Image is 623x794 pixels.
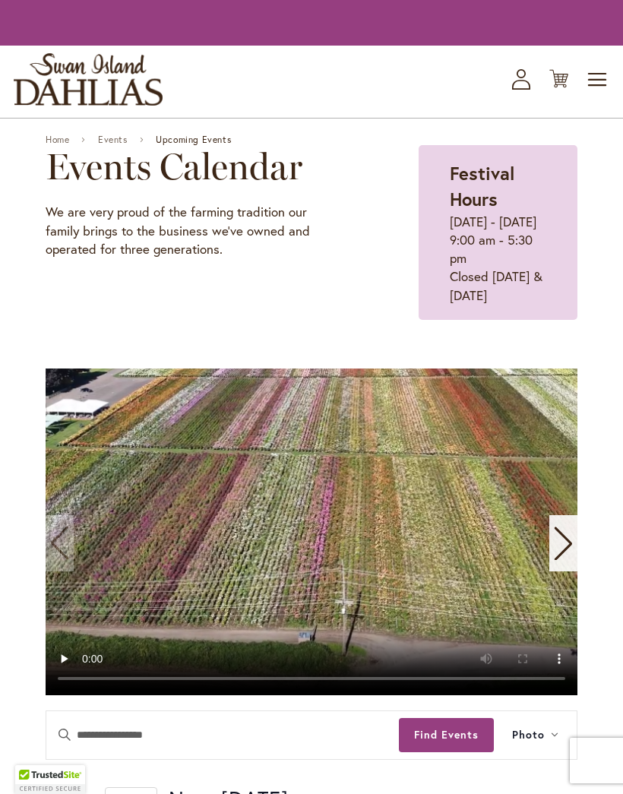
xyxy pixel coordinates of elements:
[46,369,577,695] swiper-slide: 1 / 11
[512,726,545,744] span: Photo
[46,203,343,258] p: We are very proud of the farming tradition our family brings to the business we've owned and oper...
[46,145,343,188] h2: Events Calendar
[450,161,514,211] strong: Festival Hours
[494,711,577,759] button: Photo
[156,134,231,145] span: Upcoming Events
[14,53,163,106] a: store logo
[450,213,546,305] p: [DATE] - [DATE] 9:00 am - 5:30 pm Closed [DATE] & [DATE]
[46,711,399,759] input: Enter Keyword. Search for events by Keyword.
[399,718,494,752] button: Find Events
[46,134,69,145] a: Home
[11,740,54,783] iframe: Launch Accessibility Center
[98,134,128,145] a: Events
